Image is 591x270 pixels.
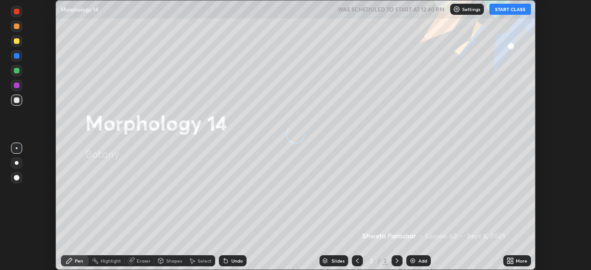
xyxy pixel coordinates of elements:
p: Settings [462,7,480,12]
img: add-slide-button [409,257,416,264]
div: Select [198,258,211,263]
div: Pen [75,258,83,263]
button: START CLASS [489,4,531,15]
div: 2 [382,257,388,265]
h5: WAS SCHEDULED TO START AT 12:40 PM [338,5,445,13]
p: Morphology 14 [61,6,98,13]
div: / [378,258,380,264]
div: More [516,258,527,263]
div: 2 [367,258,376,264]
div: Undo [231,258,243,263]
div: Shapes [166,258,182,263]
img: class-settings-icons [453,6,460,13]
div: Slides [332,258,344,263]
div: Add [418,258,427,263]
div: Eraser [137,258,151,263]
div: Highlight [101,258,121,263]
